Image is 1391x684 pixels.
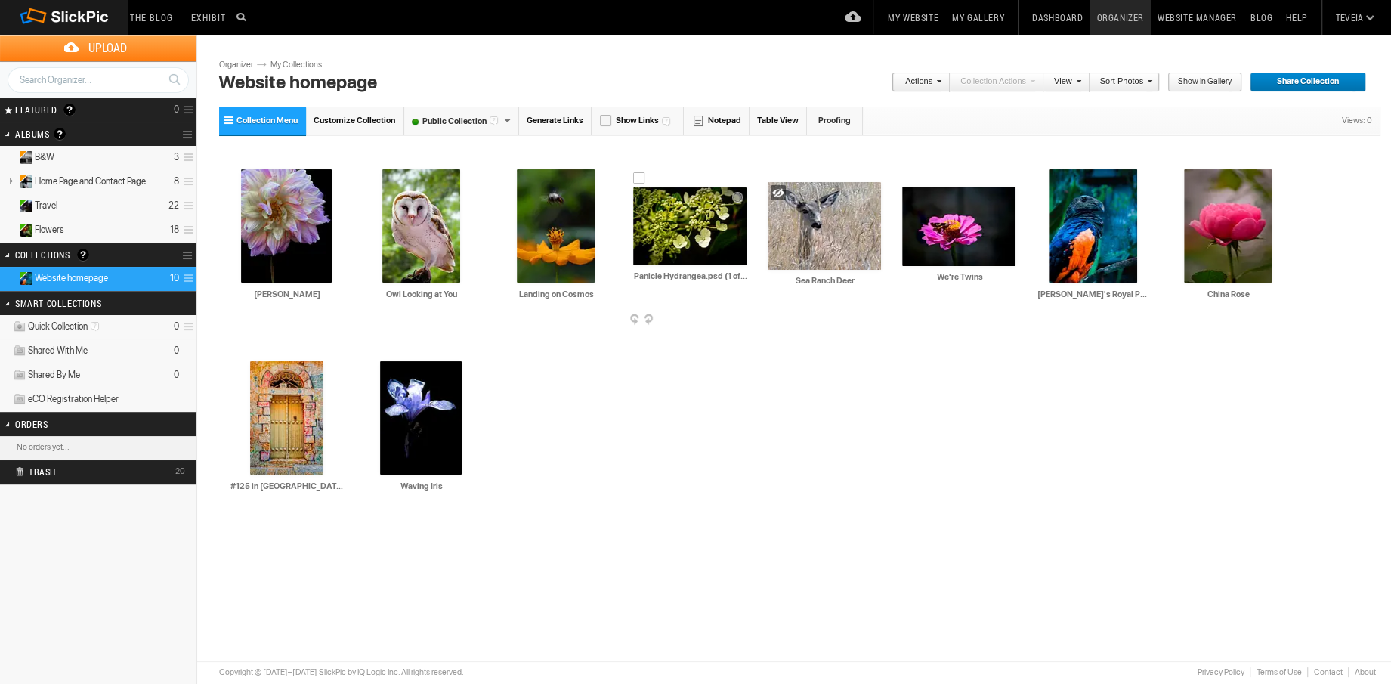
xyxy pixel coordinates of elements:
[1049,169,1137,283] img: Pesquet_s_Royal_Parrot.webp
[13,345,26,357] img: ico_album_coll.png
[15,243,142,266] h2: Collections
[35,224,64,236] span: Flowers
[160,67,188,92] a: Search
[11,104,57,116] span: FEATURED
[35,200,57,212] span: Travel
[902,187,1015,266] img: We_re_Twins.webp
[35,151,54,163] span: B&W
[267,59,337,71] a: My Collections
[13,369,26,382] img: ico_album_coll.png
[902,270,1017,283] input: We're Twins
[17,442,70,452] b: No orders yet...
[382,169,460,283] img: Owl_Looking_at_You.webp
[519,107,592,135] a: Generate Links
[13,175,33,188] ins: Unlisted Album
[1250,73,1355,92] span: Share Collection
[1167,73,1232,92] span: Show in Gallery
[13,200,33,212] ins: Public Album
[380,361,462,475] img: Waving_Iris.webp
[633,269,748,283] input: Panicle Hydrangea.psd (1 of 1)
[364,287,479,301] input: Owl Looking at You
[35,272,108,284] span: Website homepage
[15,460,156,483] h2: Trash
[1334,107,1380,135] div: Views: 0
[1250,667,1307,677] a: Terms of Use
[219,667,464,679] div: Copyright © [DATE]–[DATE] SlickPic by IQ Logic Inc. All rights reserved.
[499,287,614,301] input: Landing on Cosmos
[750,107,807,135] a: Table View
[13,272,33,285] ins: Public Collection
[950,73,1035,92] a: Collection Actions
[15,413,142,435] h2: Orders
[15,122,142,146] h2: Albums
[1307,667,1348,677] a: Contact
[2,272,16,283] a: Collapse
[633,187,747,265] img: Panicle_Hydrangea.psd_%281_of_1%29.webp
[13,151,33,164] ins: Unlisted Album
[241,169,332,283] img: Shy_Dahlia.webp
[1037,287,1151,301] input: Pesquet's Royal Parrot
[230,479,345,493] input: #125 in Jerusalem
[13,224,33,237] ins: Public Album
[517,169,595,283] img: Landing_on_Cosmos.webp
[13,320,26,333] img: ico_album_quick.png
[1090,73,1152,92] a: Sort Photos
[1171,287,1286,301] input: China Rose
[2,224,16,235] a: Expand
[35,175,153,187] span: Home Page and Contact Page Photos
[2,200,16,211] a: Expand
[807,107,863,135] a: Proofing
[230,287,345,301] input: Shy Dahlia
[1167,73,1242,92] a: Show in Gallery
[236,116,298,125] span: Collection Menu
[2,151,16,162] a: Expand
[768,274,883,288] input: Sea Ranch Deer
[8,67,189,93] input: Search Organizer...
[592,107,684,135] a: Show Links
[250,361,323,475] img: _125_in_Jerusalem.webp
[404,116,503,126] font: Public Collection
[15,292,142,314] h2: Smart Collections
[28,345,88,357] span: Shared With Me
[314,116,395,125] span: Customize Collection
[1043,73,1081,92] a: View
[28,320,104,333] span: Quick Collection
[1348,667,1376,677] a: About
[28,393,119,405] span: eCO Registration Helper
[28,369,80,381] span: Shared By Me
[18,35,196,61] span: Upload
[234,8,252,26] input: Search photos on SlickPic...
[892,73,941,92] a: Actions
[182,245,196,266] a: Collection Options
[1184,169,1272,283] img: China_Rose.webp
[1191,667,1250,677] a: Privacy Policy
[768,182,881,270] img: Sea_Ranch_Deer.webp
[13,393,26,406] img: ico_album_coll.png
[364,479,479,493] input: Waving Iris
[684,107,750,135] a: Notepad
